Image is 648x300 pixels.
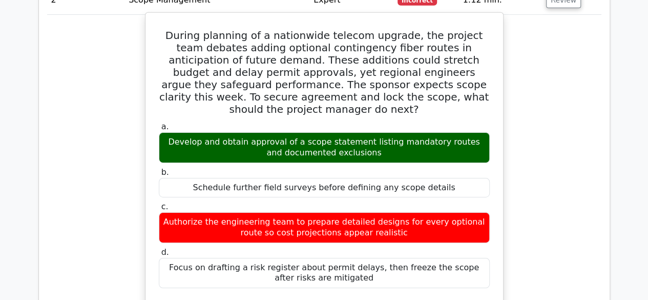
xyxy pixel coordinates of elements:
[158,29,491,115] h5: During planning of a nationwide telecom upgrade, the project team debates adding optional conting...
[159,258,490,289] div: Focus on drafting a risk register about permit delays, then freeze the scope after risks are miti...
[161,167,169,177] span: b.
[159,132,490,163] div: Develop and obtain approval of a scope statement listing mandatory routes and documented exclusions
[161,122,169,131] span: a.
[161,202,169,211] span: c.
[161,247,169,257] span: d.
[159,212,490,243] div: Authorize the engineering team to prepare detailed designs for every optional route so cost proje...
[159,178,490,198] div: Schedule further field surveys before defining any scope details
